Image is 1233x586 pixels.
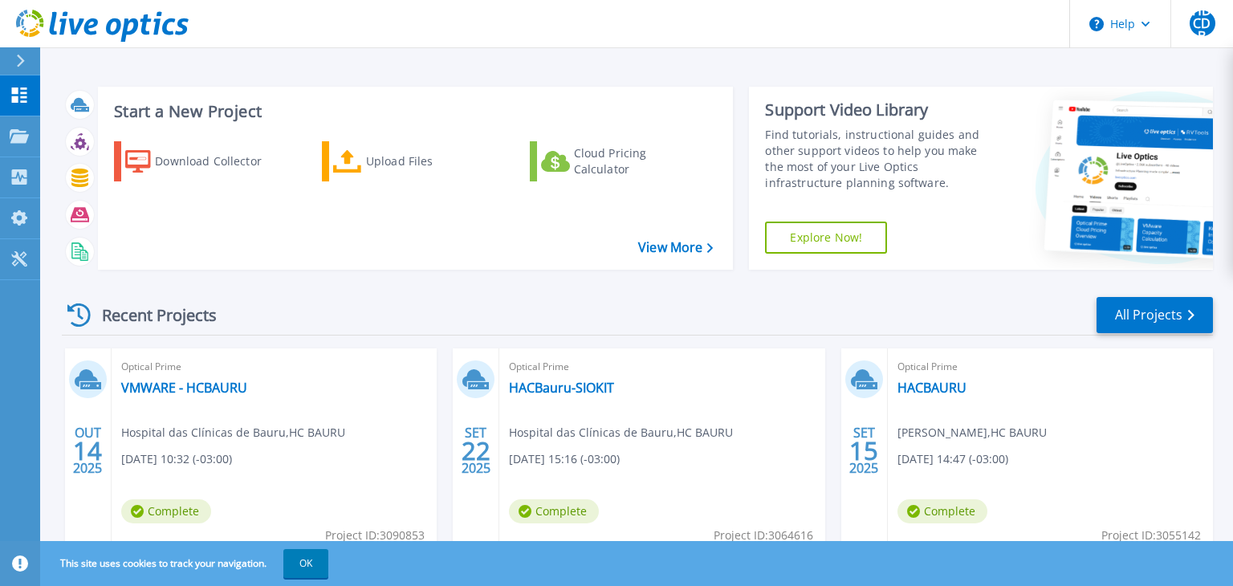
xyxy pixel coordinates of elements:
[897,380,966,396] a: HACBAURU
[1101,527,1201,544] span: Project ID: 3055142
[114,103,713,120] h3: Start a New Project
[1190,4,1215,43] span: HDCDB
[509,380,614,396] a: HACBauru-SIOKIT
[1097,297,1213,333] a: All Projects
[765,100,998,120] div: Support Video Library
[462,444,490,458] span: 22
[121,424,345,442] span: Hospital das Clínicas de Bauru , HC BAURU
[366,145,494,177] div: Upload Files
[897,450,1008,468] span: [DATE] 14:47 (-03:00)
[325,527,425,544] span: Project ID: 3090853
[574,145,702,177] div: Cloud Pricing Calculator
[848,421,879,480] div: SET 2025
[897,358,1203,376] span: Optical Prime
[121,380,247,396] a: VMWARE - HCBAURU
[530,141,709,181] a: Cloud Pricing Calculator
[897,499,987,523] span: Complete
[509,450,620,468] span: [DATE] 15:16 (-03:00)
[114,141,293,181] a: Download Collector
[897,424,1047,442] span: [PERSON_NAME] , HC BAURU
[322,141,501,181] a: Upload Files
[714,527,813,544] span: Project ID: 3064616
[121,450,232,468] span: [DATE] 10:32 (-03:00)
[849,444,878,458] span: 15
[121,358,427,376] span: Optical Prime
[509,499,599,523] span: Complete
[155,145,283,177] div: Download Collector
[509,358,815,376] span: Optical Prime
[62,295,238,335] div: Recent Projects
[509,424,733,442] span: Hospital das Clínicas de Bauru , HC BAURU
[461,421,491,480] div: SET 2025
[72,421,103,480] div: OUT 2025
[121,499,211,523] span: Complete
[765,127,998,191] div: Find tutorials, instructional guides and other support videos to help you make the most of your L...
[765,222,887,254] a: Explore Now!
[283,549,328,578] button: OK
[73,444,102,458] span: 14
[44,549,328,578] span: This site uses cookies to track your navigation.
[638,240,713,255] a: View More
